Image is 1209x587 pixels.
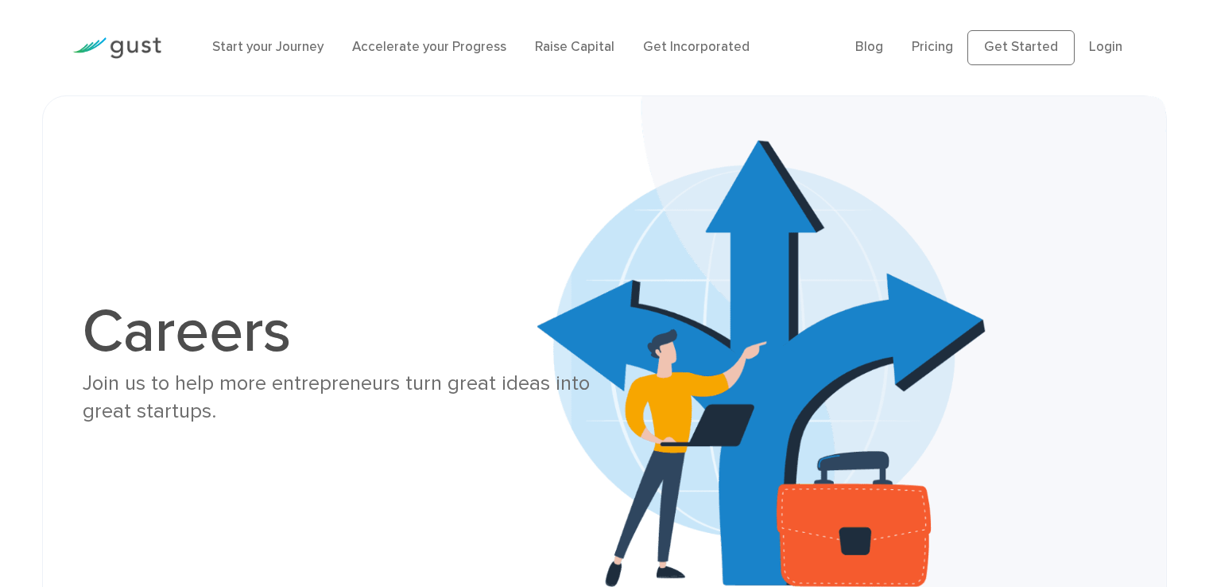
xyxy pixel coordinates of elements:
[83,301,592,362] h1: Careers
[1089,39,1122,55] a: Login
[212,39,324,55] a: Start your Journey
[643,39,750,55] a: Get Incorporated
[535,39,614,55] a: Raise Capital
[855,39,883,55] a: Blog
[352,39,506,55] a: Accelerate your Progress
[967,30,1075,65] a: Get Started
[912,39,953,55] a: Pricing
[83,370,592,426] div: Join us to help more entrepreneurs turn great ideas into great startups.
[72,37,161,59] img: Gust Logo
